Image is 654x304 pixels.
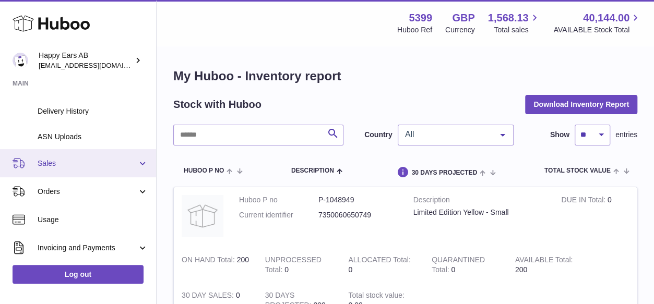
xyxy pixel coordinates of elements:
[173,68,637,84] h1: My Huboo - Inventory report
[318,210,398,220] dd: 7350060650749
[507,247,591,283] td: 200
[239,195,318,205] dt: Huboo P no
[348,256,410,266] strong: ALLOCATED Total
[553,11,641,35] a: 40,144.00 AVAILABLE Stock Total
[409,11,432,25] strong: 5399
[174,247,257,283] td: 200
[39,51,133,70] div: Happy Ears AB
[488,11,541,35] a: 1,568.13 Total sales
[173,98,261,112] h2: Stock with Huboo
[182,291,236,302] strong: 30 DAY SALES
[544,167,611,174] span: Total stock value
[38,243,137,253] span: Invoicing and Payments
[494,25,540,35] span: Total sales
[340,247,424,283] td: 0
[550,130,569,140] label: Show
[451,265,455,274] span: 0
[411,169,477,176] span: 30 DAYS PROJECTED
[291,167,334,174] span: Description
[561,196,607,206] strong: DUE IN Total
[182,256,237,266] strong: ON HAND Total
[348,291,404,302] strong: Total stock value
[39,61,153,69] span: [EMAIL_ADDRESS][DOMAIN_NAME]
[553,25,641,35] span: AVAILABLE Stock Total
[184,167,224,174] span: Huboo P no
[432,256,485,276] strong: QUARANTINED Total
[13,265,144,284] a: Log out
[488,11,529,25] span: 1,568.13
[38,159,137,168] span: Sales
[38,132,148,142] span: ASN Uploads
[38,187,137,197] span: Orders
[318,195,398,205] dd: P-1048949
[583,11,629,25] span: 40,144.00
[38,215,148,225] span: Usage
[265,256,322,276] strong: UNPROCESSED Total
[13,53,28,68] img: 3pl@happyearsearplugs.com
[397,25,432,35] div: Huboo Ref
[413,195,546,208] strong: Description
[553,187,637,247] td: 0
[615,130,637,140] span: entries
[257,247,341,283] td: 0
[452,11,474,25] strong: GBP
[38,106,148,116] span: Delivery History
[182,195,223,237] img: product image
[525,95,637,114] button: Download Inventory Report
[402,129,492,140] span: All
[445,25,475,35] div: Currency
[515,256,573,266] strong: AVAILABLE Total
[364,130,393,140] label: Country
[239,210,318,220] dt: Current identifier
[413,208,546,217] div: Limited Edition Yellow - Small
